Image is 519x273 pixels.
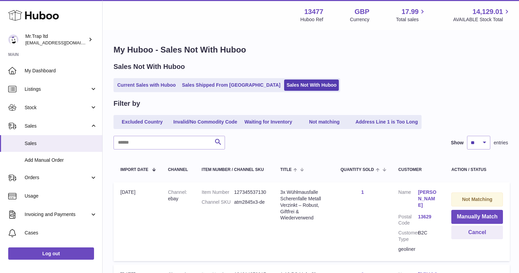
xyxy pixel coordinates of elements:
[25,104,90,111] span: Stock
[25,193,97,199] span: Usage
[168,168,188,172] div: Channel
[418,189,438,209] a: [PERSON_NAME]
[115,80,178,91] a: Current Sales with Huboo
[396,16,426,23] span: Total sales
[8,34,18,45] img: office@grabacz.eu
[451,168,503,172] div: Action / Status
[284,80,339,91] a: Sales Not With Huboo
[401,7,418,16] span: 17.99
[8,247,94,260] a: Log out
[280,168,292,172] span: Title
[115,116,170,128] a: Excluded Country
[171,116,240,128] a: Invalid/No Commodity Code
[25,123,90,129] span: Sales
[453,16,511,23] span: AVAILABLE Stock Total
[168,189,188,202] div: ebay
[202,168,267,172] div: Item Number / Channel SKU
[179,80,283,91] a: Sales Shipped From [GEOGRAPHIC_DATA]
[462,197,492,202] strong: Not Matching
[202,189,234,196] dt: Item Number
[353,116,421,128] a: Address Line 1 is Too Long
[114,182,161,261] td: [DATE]
[25,174,90,181] span: Orders
[280,189,327,221] div: 3x Wühlmausfalle Scherenfalle Metall Verzinkt – Robust, Giftfrei & Wiederverwend
[114,99,140,108] h2: Filter by
[361,189,364,195] a: 1
[341,168,374,172] span: Quantity Sold
[304,7,323,16] strong: 13477
[418,230,438,243] dd: B2C
[25,68,97,74] span: My Dashboard
[25,140,97,147] span: Sales
[398,189,418,210] dt: Name
[398,168,438,172] div: Customer
[297,116,352,128] a: Not matching
[120,168,148,172] span: Import date
[451,140,464,146] label: Show
[168,189,187,195] strong: Channel
[114,62,185,71] h2: Sales Not With Huboo
[451,210,503,224] button: Manually Match
[301,16,323,23] div: Huboo Ref
[473,7,503,16] span: 14,129.01
[350,16,370,23] div: Currency
[234,189,267,196] dd: 127345537130
[398,230,418,243] dt: Customer Type
[25,211,90,218] span: Invoicing and Payments
[396,7,426,23] a: 17.99 Total sales
[25,157,97,163] span: Add Manual Order
[418,214,438,220] a: 13629
[398,246,438,253] div: geoliner
[355,7,369,16] strong: GBP
[202,199,234,205] dt: Channel SKU
[453,7,511,23] a: 14,129.01 AVAILABLE Stock Total
[241,116,296,128] a: Waiting for Inventory
[25,40,101,45] span: [EMAIL_ADDRESS][DOMAIN_NAME]
[25,33,87,46] div: Mr.Trap ltd
[234,199,267,205] dd: atm2845x3-de
[25,86,90,92] span: Listings
[451,226,503,240] button: Cancel
[494,140,508,146] span: entries
[114,44,508,55] h1: My Huboo - Sales Not With Huboo
[25,230,97,236] span: Cases
[398,214,418,227] dt: Postal Code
